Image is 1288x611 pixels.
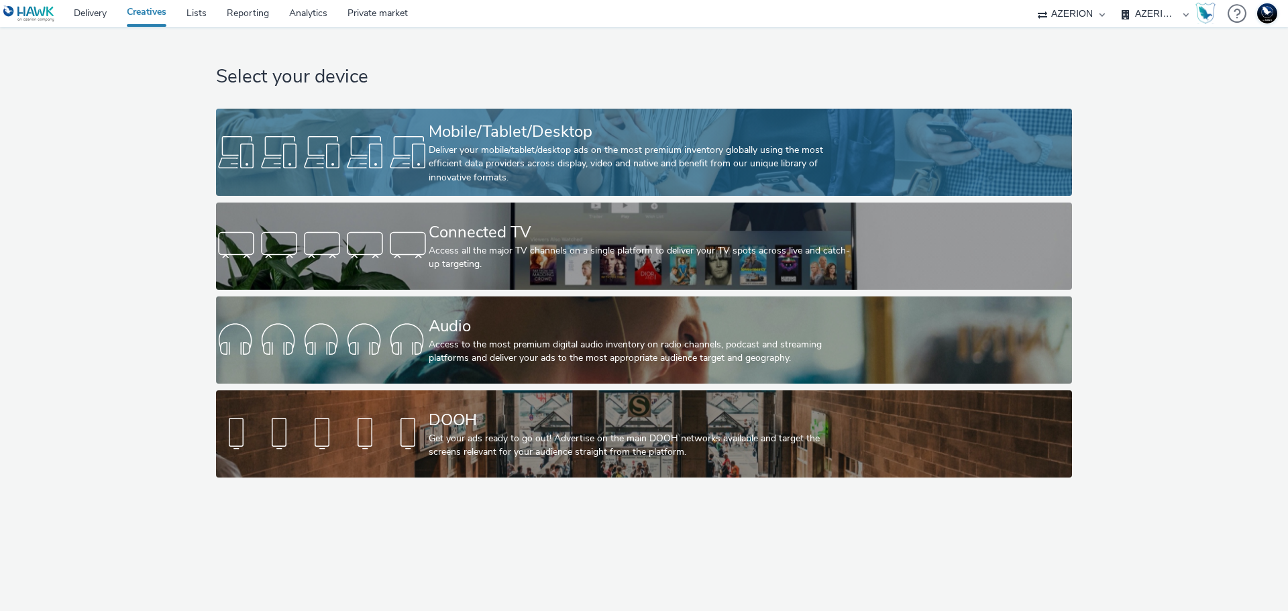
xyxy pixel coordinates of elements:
a: Hawk Academy [1195,3,1221,24]
img: Hawk Academy [1195,3,1216,24]
div: Get your ads ready to go out! Advertise on the main DOOH networks available and target the screen... [429,432,854,459]
a: DOOHGet your ads ready to go out! Advertise on the main DOOH networks available and target the sc... [216,390,1071,478]
div: DOOH [429,408,854,432]
div: Deliver your mobile/tablet/desktop ads on the most premium inventory globally using the most effi... [429,144,854,184]
div: Access to the most premium digital audio inventory on radio channels, podcast and streaming platf... [429,338,854,366]
div: Mobile/Tablet/Desktop [429,120,854,144]
a: AudioAccess to the most premium digital audio inventory on radio channels, podcast and streaming ... [216,296,1071,384]
div: Access all the major TV channels on a single platform to deliver your TV spots across live and ca... [429,244,854,272]
a: Connected TVAccess all the major TV channels on a single platform to deliver your TV spots across... [216,203,1071,290]
div: Connected TV [429,221,854,244]
img: undefined Logo [3,5,55,22]
a: Mobile/Tablet/DesktopDeliver your mobile/tablet/desktop ads on the most premium inventory globall... [216,109,1071,196]
div: Audio [429,315,854,338]
img: Support Hawk [1257,3,1277,23]
h1: Select your device [216,64,1071,90]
